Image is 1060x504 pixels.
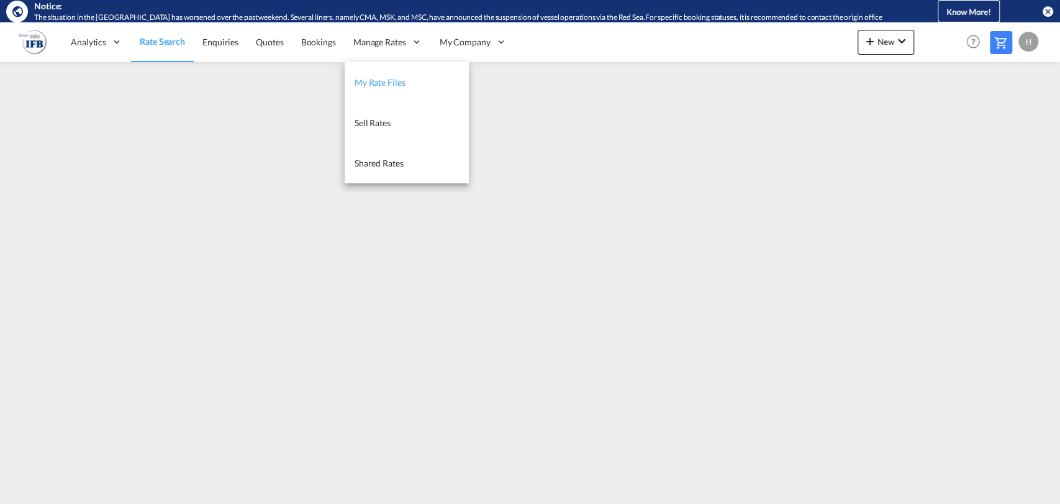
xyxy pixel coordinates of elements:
[345,103,469,143] a: Sell Rates
[440,36,491,48] span: My Company
[34,12,897,23] div: The situation in the Red Sea has worsened over the past weekend. Several liners, namely CMA, MSK,...
[345,143,469,183] a: Shared Rates
[1018,32,1038,52] div: H
[353,36,406,48] span: Manage Rates
[131,22,194,62] a: Rate Search
[431,22,515,62] div: My Company
[1041,5,1054,17] button: icon-close-circle
[140,36,185,47] span: Rate Search
[11,5,24,17] md-icon: icon-earth
[355,158,404,168] span: Shared Rates
[345,62,469,103] a: My Rate Files
[963,31,990,53] div: Help
[71,36,106,48] span: Analytics
[355,77,405,88] span: My Rate Files
[355,117,391,128] span: Sell Rates
[62,22,131,62] div: Analytics
[345,22,431,62] div: Manage Rates
[858,30,914,55] button: icon-plus 400-fgNewicon-chevron-down
[247,22,292,62] a: Quotes
[301,37,336,47] span: Bookings
[863,34,877,48] md-icon: icon-plus 400-fg
[202,37,238,47] span: Enquiries
[946,7,991,17] span: Know More!
[863,37,909,47] span: New
[194,22,247,62] a: Enquiries
[19,28,47,56] img: b628ab10256c11eeb52753acbc15d091.png
[256,37,283,47] span: Quotes
[292,22,345,62] a: Bookings
[963,31,984,52] span: Help
[894,34,909,48] md-icon: icon-chevron-down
